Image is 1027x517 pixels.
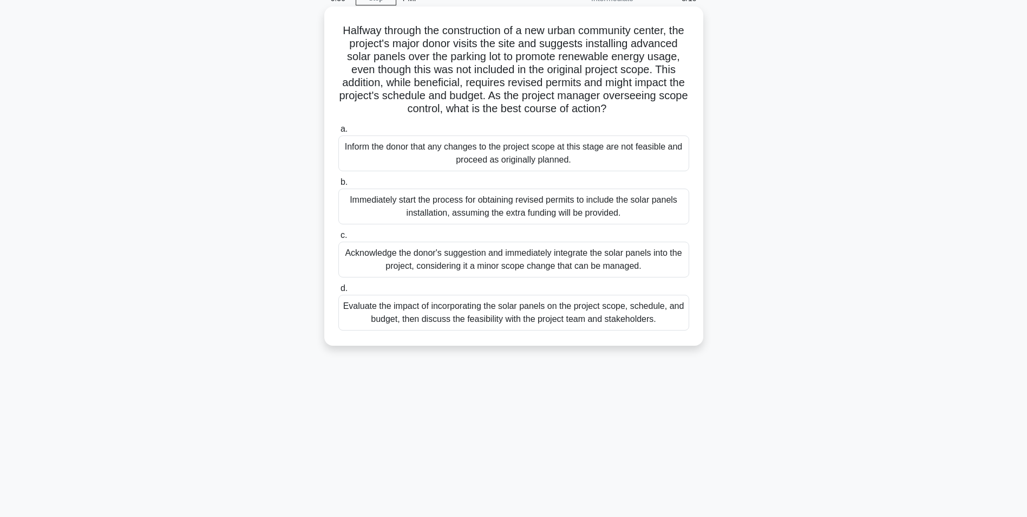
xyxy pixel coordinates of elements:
[341,177,348,186] span: b.
[338,189,689,224] div: Immediately start the process for obtaining revised permits to include the solar panels installat...
[338,295,689,331] div: Evaluate the impact of incorporating the solar panels on the project scope, schedule, and budget,...
[338,135,689,171] div: Inform the donor that any changes to the project scope at this stage are not feasible and proceed...
[341,230,347,240] span: c.
[341,283,348,293] span: d.
[338,242,689,277] div: Acknowledge the donor's suggestion and immediately integrate the solar panels into the project, c...
[341,124,348,133] span: a.
[337,24,690,116] h5: Halfway through the construction of a new urban community center, the project's major donor visit...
